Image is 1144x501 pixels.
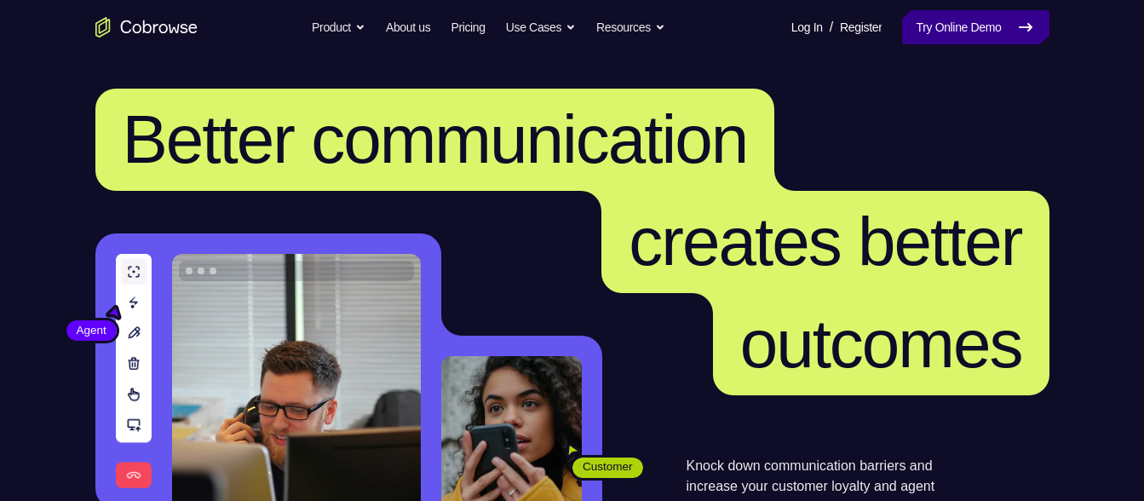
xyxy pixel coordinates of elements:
[451,10,485,44] a: Pricing
[740,306,1022,382] span: outcomes
[312,10,365,44] button: Product
[95,17,198,37] a: Go to the home page
[830,17,833,37] span: /
[123,101,748,177] span: Better communication
[596,10,665,44] button: Resources
[506,10,576,44] button: Use Cases
[840,10,882,44] a: Register
[386,10,430,44] a: About us
[902,10,1049,44] a: Try Online Demo
[791,10,823,44] a: Log In
[629,204,1021,279] span: creates better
